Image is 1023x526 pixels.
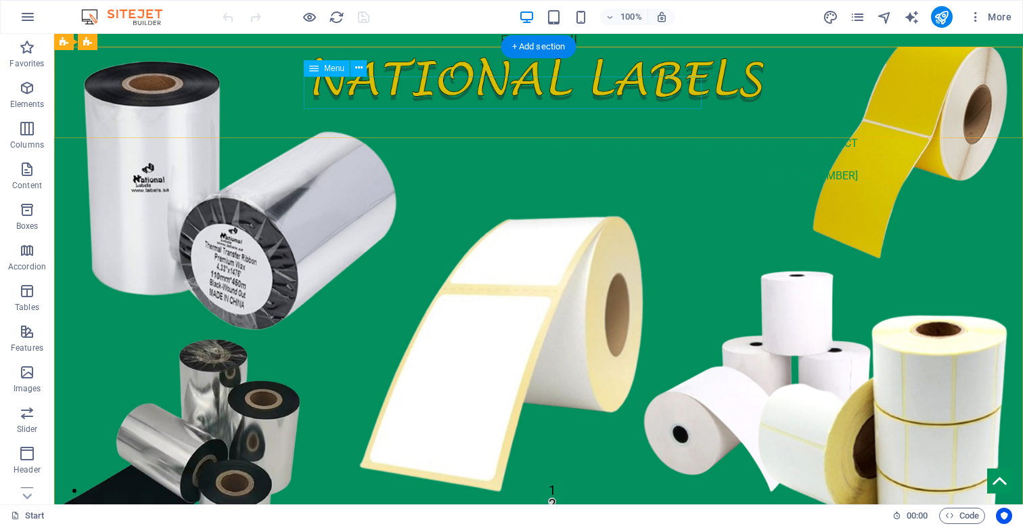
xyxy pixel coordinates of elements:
[934,9,949,25] i: Publish
[931,6,953,28] button: publish
[14,464,41,475] p: Header
[17,424,38,435] p: Slider
[501,35,576,58] div: + Add section
[11,343,43,353] p: Features
[8,261,46,272] p: Accordion
[850,9,866,25] button: pages
[78,9,179,25] img: Editor Logo
[328,9,344,25] button: reload
[939,508,985,524] button: Code
[10,139,44,150] p: Columns
[494,464,502,472] button: 2
[494,450,502,458] button: 1
[963,6,1017,28] button: More
[850,9,865,25] i: Pages (Ctrl+Alt+S)
[9,58,44,69] p: Favorites
[996,508,1012,524] button: Usercentrics
[877,9,892,25] i: Navigator
[16,221,39,232] p: Boxes
[11,508,45,524] a: Click to cancel selection. Double-click to open Pages
[969,10,1011,24] span: More
[904,9,919,25] i: AI Writer
[10,99,45,110] p: Elements
[620,9,642,25] h6: 100%
[907,508,928,524] span: 00 00
[916,510,918,521] span: :
[324,64,344,72] span: Menu
[877,9,893,25] button: navigator
[12,180,42,191] p: Content
[823,9,838,25] i: Design (Ctrl+Alt+Y)
[14,383,41,394] p: Images
[301,9,317,25] button: Click here to leave preview mode and continue editing
[823,9,839,25] button: design
[15,302,39,313] p: Tables
[892,508,928,524] h6: Session time
[904,9,920,25] button: text_generator
[945,508,979,524] span: Code
[600,9,648,25] button: 100%
[656,11,668,23] i: On resize automatically adjust zoom level to fit chosen device.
